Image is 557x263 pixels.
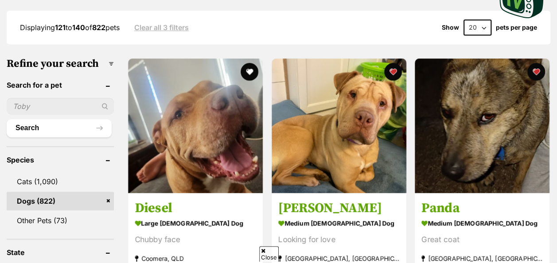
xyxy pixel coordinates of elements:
[135,200,256,217] h3: Diesel
[7,211,114,230] a: Other Pets (73)
[134,23,189,31] a: Clear all 3 filters
[92,23,105,32] strong: 822
[272,58,406,193] img: Sharlotte - Shar Pei Dog
[7,192,114,210] a: Dogs (822)
[421,200,543,217] h3: Panda
[7,119,112,137] button: Search
[20,23,120,32] span: Displaying to of pets
[7,81,114,89] header: Search for a pet
[55,23,66,32] strong: 121
[384,63,402,81] button: favourite
[442,24,459,31] span: Show
[135,217,256,229] strong: large [DEMOGRAPHIC_DATA] Dog
[421,217,543,229] strong: medium [DEMOGRAPHIC_DATA] Dog
[7,248,114,256] header: State
[278,234,400,246] div: Looking for love
[278,217,400,229] strong: medium [DEMOGRAPHIC_DATA] Dog
[128,58,263,193] img: Diesel - Staffordshire Bull Terrier Dog
[278,200,400,217] h3: [PERSON_NAME]
[7,98,114,115] input: Toby
[527,63,545,81] button: favourite
[241,63,259,81] button: favourite
[7,172,114,191] a: Cats (1,090)
[421,234,543,246] div: Great coat
[135,234,256,246] div: Chubby face
[259,246,279,262] span: Close
[72,23,85,32] strong: 140
[496,24,537,31] label: pets per page
[7,58,114,70] h3: Refine your search
[415,58,549,193] img: Panda - Australian Cattle Dog x German Shepherd Dog
[7,156,114,164] header: Species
